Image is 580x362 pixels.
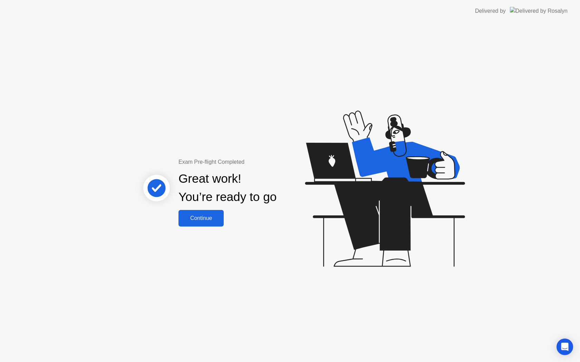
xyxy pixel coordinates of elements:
[178,170,277,206] div: Great work! You’re ready to go
[181,215,222,221] div: Continue
[557,339,573,355] div: Open Intercom Messenger
[475,7,506,15] div: Delivered by
[510,7,568,15] img: Delivered by Rosalyn
[178,158,321,166] div: Exam Pre-flight Completed
[178,210,224,227] button: Continue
